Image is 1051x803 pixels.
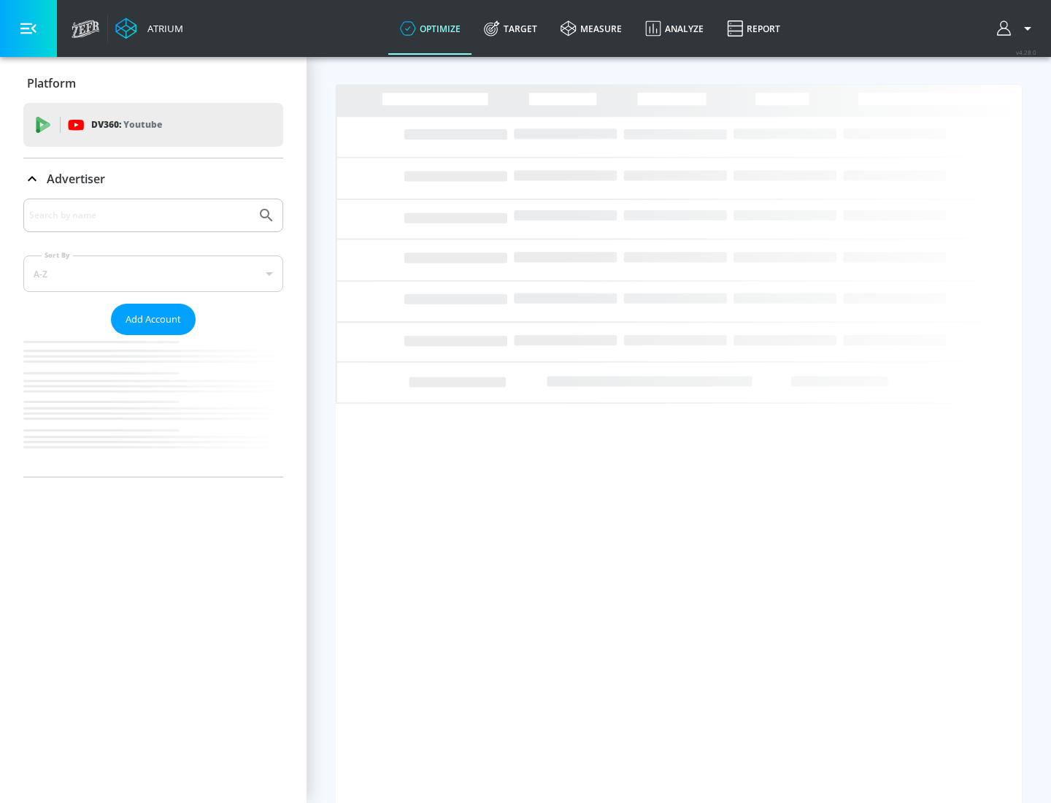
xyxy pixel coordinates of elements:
[42,250,73,260] label: Sort By
[715,2,792,55] a: Report
[23,63,283,104] div: Platform
[27,75,76,91] p: Platform
[1016,48,1036,56] span: v 4.28.0
[91,117,162,133] p: DV360:
[23,158,283,199] div: Advertiser
[23,103,283,147] div: DV360: Youtube
[47,171,105,187] p: Advertiser
[126,311,181,328] span: Add Account
[29,206,250,225] input: Search by name
[123,117,162,132] p: Youtube
[549,2,634,55] a: measure
[634,2,715,55] a: Analyze
[23,199,283,477] div: Advertiser
[23,255,283,292] div: A-Z
[472,2,549,55] a: Target
[23,335,283,477] nav: list of Advertiser
[111,304,196,335] button: Add Account
[115,18,183,39] a: Atrium
[142,22,183,35] div: Atrium
[388,2,472,55] a: optimize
